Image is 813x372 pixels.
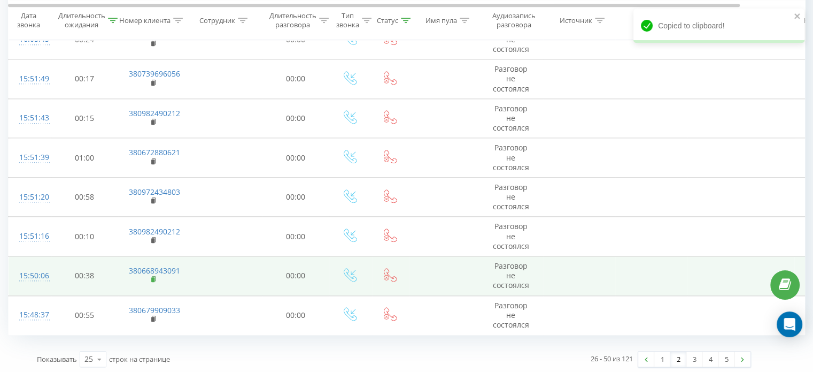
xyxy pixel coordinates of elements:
div: Дата звонка [9,11,48,29]
div: 15:48:37 [19,305,41,325]
span: Разговор не состоялся [493,182,529,211]
div: 15:50:06 [19,265,41,286]
span: Разговор не состоялся [493,64,529,93]
div: 15:51:43 [19,108,41,128]
td: 00:00 [262,138,329,178]
span: Разговор не состоялся [493,103,529,133]
div: 25 [84,354,93,365]
div: Тип звонка [336,11,359,29]
td: 00:58 [51,177,118,217]
td: 01:00 [51,138,118,178]
div: Copied to clipboard! [633,9,804,43]
td: 00:00 [262,177,329,217]
td: 00:00 [262,59,329,99]
div: 15:51:16 [19,226,41,247]
a: 380972434803 [129,187,180,197]
span: строк на странице [109,354,170,364]
div: 26 - 50 из 121 [591,353,633,364]
span: Показывать [37,354,77,364]
td: 00:00 [262,217,329,256]
a: 1 [654,352,670,367]
div: Номер клиента [119,16,171,25]
td: 00:55 [51,295,118,335]
div: Аудиозапись разговора [488,11,540,29]
div: Источник [560,16,592,25]
div: Длительность разговора [269,11,316,29]
a: 380982490212 [129,108,180,118]
span: Разговор не состоялся [493,142,529,172]
a: 380668943091 [129,265,180,276]
td: 00:00 [262,295,329,335]
a: 380672880621 [129,147,180,157]
td: 00:17 [51,59,118,99]
button: close [794,12,801,22]
div: Длительность ожидания [58,11,105,29]
a: 3 [686,352,702,367]
span: Разговор не состоялся [493,221,529,250]
a: 2 [670,352,686,367]
a: 4 [702,352,718,367]
a: 380739696056 [129,69,180,79]
div: Open Intercom Messenger [777,312,802,337]
div: 15:51:39 [19,147,41,168]
a: 5 [718,352,734,367]
div: 15:51:20 [19,187,41,208]
a: 380982490212 [129,226,180,237]
td: 00:00 [262,98,329,138]
td: 00:10 [51,217,118,256]
a: 380679909033 [129,305,180,315]
span: Разговор не состоялся [493,261,529,290]
div: 15:51:49 [19,69,41,89]
td: 00:00 [262,256,329,296]
div: Статус [377,16,398,25]
span: Разговор не состоялся [493,300,529,330]
td: 00:38 [51,256,118,296]
td: 00:15 [51,98,118,138]
div: Сотрудник [199,16,235,25]
div: Имя пула [425,16,457,25]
